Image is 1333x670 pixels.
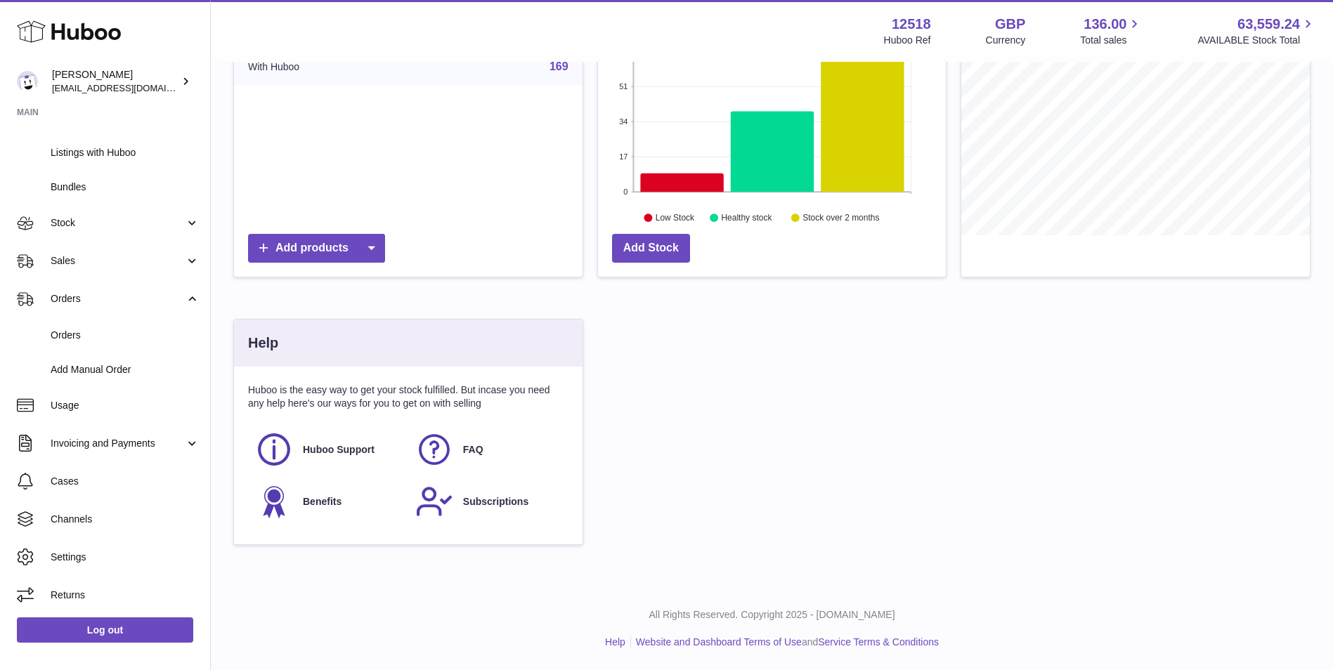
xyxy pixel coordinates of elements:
[619,117,628,126] text: 34
[51,329,200,342] span: Orders
[631,636,939,649] li: and
[550,60,568,72] a: 169
[1197,15,1316,47] a: 63,559.24 AVAILABLE Stock Total
[255,482,401,520] a: Benefits
[892,15,931,34] strong: 12518
[17,617,193,643] a: Log out
[463,495,528,508] span: Subscriptions
[52,82,207,93] span: [EMAIL_ADDRESS][DOMAIN_NAME]
[51,292,185,306] span: Orders
[1237,15,1300,34] span: 63,559.24
[995,15,1025,34] strong: GBP
[463,443,483,456] span: FAQ
[721,213,772,223] text: Healthy stock
[986,34,1026,47] div: Currency
[612,234,690,263] a: Add Stock
[248,383,568,410] p: Huboo is the easy way to get your stock fulfilled. But incase you need any help here's our ways f...
[636,636,802,648] a: Website and Dashboard Terms of Use
[234,48,417,85] td: With Huboo
[1084,15,1126,34] span: 136.00
[884,34,931,47] div: Huboo Ref
[1080,34,1143,47] span: Total sales
[51,475,200,488] span: Cases
[619,82,628,91] text: 51
[51,180,200,194] span: Bundles
[415,431,561,468] a: FAQ
[51,399,200,412] span: Usage
[51,363,200,376] span: Add Manual Order
[51,551,200,564] span: Settings
[303,495,342,508] span: Benefits
[51,146,200,159] span: Listings with Huboo
[605,636,625,648] a: Help
[255,431,401,468] a: Huboo Support
[51,216,185,230] span: Stock
[17,71,38,92] img: internalAdmin-12518@internal.huboo.com
[303,443,375,456] span: Huboo Support
[1080,15,1143,47] a: 136.00 Total sales
[51,513,200,526] span: Channels
[656,213,695,223] text: Low Stock
[623,188,628,196] text: 0
[51,437,185,450] span: Invoicing and Payments
[222,608,1322,622] p: All Rights Reserved. Copyright 2025 - [DOMAIN_NAME]
[51,589,200,602] span: Returns
[51,254,185,268] span: Sales
[1197,34,1316,47] span: AVAILABLE Stock Total
[248,234,385,263] a: Add products
[248,334,278,353] h3: Help
[415,482,561,520] a: Subscriptions
[802,213,879,223] text: Stock over 2 months
[818,636,939,648] a: Service Terms & Conditions
[52,68,178,95] div: [PERSON_NAME]
[619,152,628,161] text: 17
